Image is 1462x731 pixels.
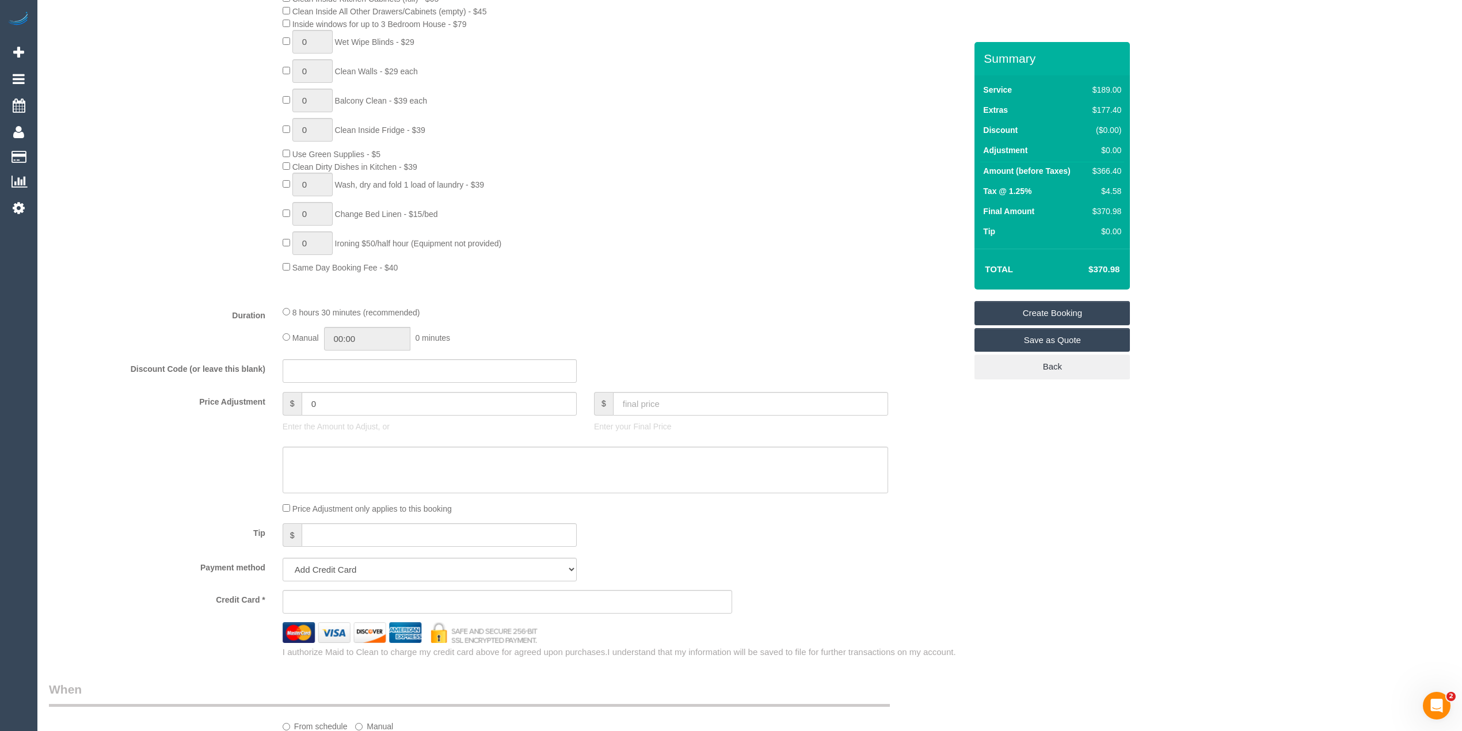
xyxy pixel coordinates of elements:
[274,646,974,658] div: I authorize Maid to Clean to charge my credit card above for agreed upon purchases.
[292,596,723,607] iframe: Secure card payment input frame
[1088,84,1121,96] div: $189.00
[292,150,380,159] span: Use Green Supplies - $5
[40,359,274,375] label: Discount Code (or leave this blank)
[983,205,1034,217] label: Final Amount
[974,355,1130,379] a: Back
[983,144,1027,156] label: Adjustment
[274,622,546,642] img: credit cards
[40,558,274,573] label: Payment method
[1446,692,1456,701] span: 2
[415,333,450,342] span: 0 minutes
[1054,265,1120,275] h4: $370.98
[292,162,417,172] span: Clean Dirty Dishes in Kitchen - $39
[983,104,1008,116] label: Extras
[613,392,888,416] input: final price
[40,590,274,606] label: Credit Card *
[283,421,577,432] p: Enter the Amount to Adjust, or
[292,333,319,342] span: Manual
[292,504,452,513] span: Price Adjustment only applies to this booking
[292,263,398,272] span: Same Day Booking Fee - $40
[40,306,274,321] label: Duration
[1088,185,1121,197] div: $4.58
[1088,226,1121,237] div: $0.00
[1088,124,1121,136] div: ($0.00)
[335,180,484,189] span: Wash, dry and fold 1 load of laundry - $39
[983,185,1031,197] label: Tax @ 1.25%
[983,84,1012,96] label: Service
[1088,165,1121,177] div: $366.40
[335,96,427,105] span: Balcony Clean - $39 each
[335,37,414,47] span: Wet Wipe Blinds - $29
[594,392,613,416] span: $
[40,392,274,408] label: Price Adjustment
[983,124,1018,136] label: Discount
[983,226,995,237] label: Tip
[1088,205,1121,217] div: $370.98
[335,125,425,135] span: Clean Inside Fridge - $39
[40,523,274,539] label: Tip
[7,12,30,28] img: Automaid Logo
[283,523,302,547] span: $
[607,647,955,657] span: I understand that my information will be saved to file for further transactions on my account.
[292,308,420,317] span: 8 hours 30 minutes (recommended)
[49,681,890,707] legend: When
[292,20,467,29] span: Inside windows for up to 3 Bedroom House - $79
[983,165,1070,177] label: Amount (before Taxes)
[1088,144,1121,156] div: $0.00
[985,264,1013,274] strong: Total
[1088,104,1121,116] div: $177.40
[335,239,502,248] span: Ironing $50/half hour (Equipment not provided)
[1423,692,1450,719] iframe: Intercom live chat
[335,210,438,219] span: Change Bed Linen - $15/bed
[292,7,487,16] span: Clean Inside All Other Drawers/Cabinets (empty) - $45
[283,392,302,416] span: $
[355,723,363,730] input: Manual
[984,52,1124,65] h3: Summary
[335,67,418,76] span: Clean Walls - $29 each
[974,328,1130,352] a: Save as Quote
[283,723,290,730] input: From schedule
[974,301,1130,325] a: Create Booking
[594,421,888,432] p: Enter your Final Price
